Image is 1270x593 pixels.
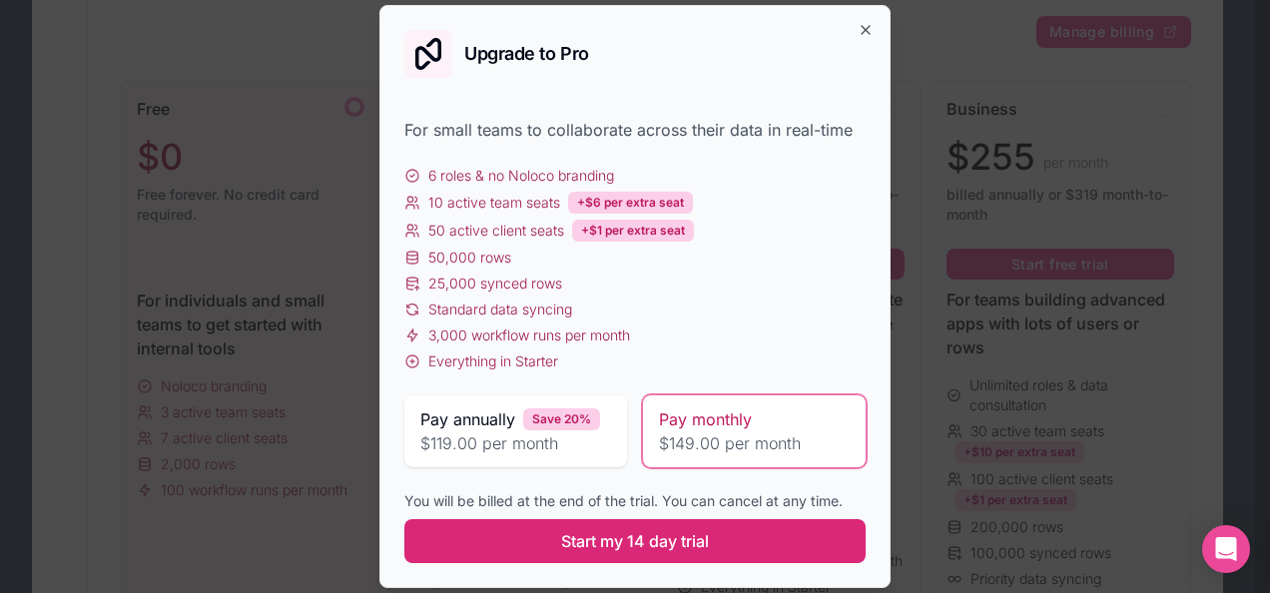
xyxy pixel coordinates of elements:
[561,529,709,553] span: Start my 14 day trial
[428,221,564,241] span: 50 active client seats
[523,408,600,430] div: Save 20%
[420,407,515,431] span: Pay annually
[659,407,752,431] span: Pay monthly
[428,299,572,319] span: Standard data syncing
[428,193,560,213] span: 10 active team seats
[404,519,866,563] button: Start my 14 day trial
[659,431,850,455] span: $149.00 per month
[428,166,614,186] span: 6 roles & no Noloco branding
[464,45,589,63] h2: Upgrade to Pro
[428,351,558,371] span: Everything in Starter
[428,248,511,268] span: 50,000 rows
[572,220,694,242] div: +$1 per extra seat
[428,325,630,345] span: 3,000 workflow runs per month
[404,118,866,142] div: For small teams to collaborate across their data in real-time
[428,274,562,294] span: 25,000 synced rows
[404,491,866,511] div: You will be billed at the end of the trial. You can cancel at any time.
[568,192,693,214] div: +$6 per extra seat
[420,431,611,455] span: $119.00 per month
